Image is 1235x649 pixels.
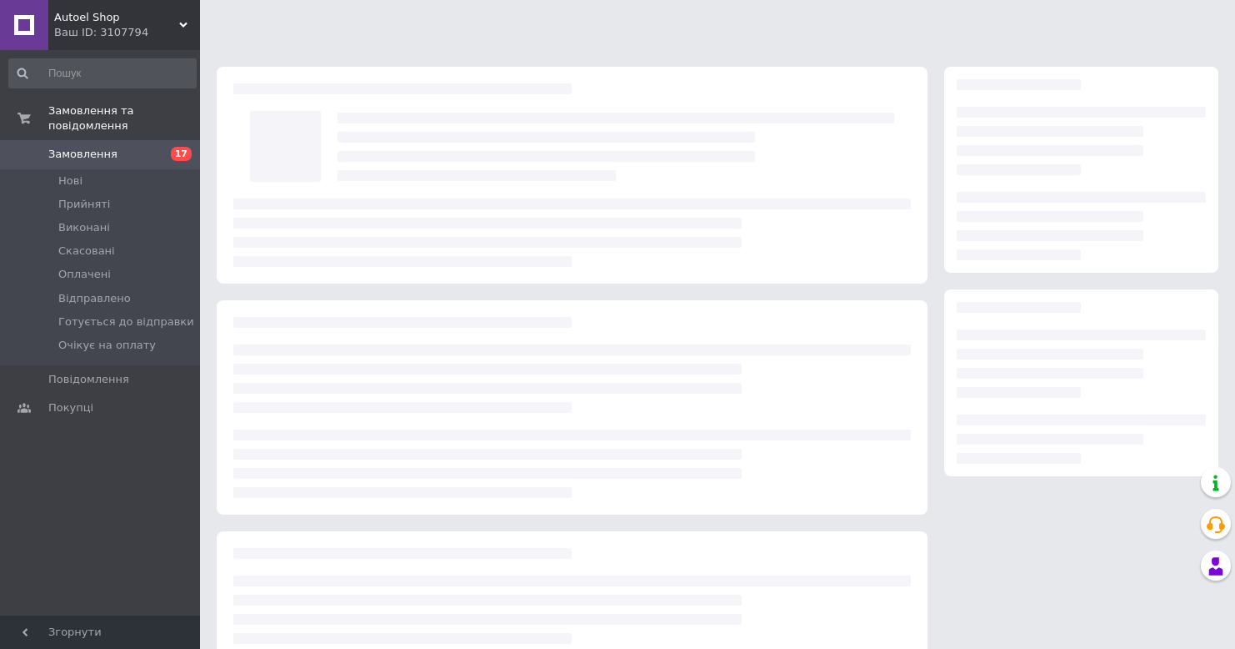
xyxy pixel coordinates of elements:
[48,103,200,133] span: Замовлення та повідомлення
[8,58,197,88] input: Пошук
[58,244,115,259] span: Скасовані
[58,314,194,330] span: Готується до відправки
[58,174,82,189] span: Нові
[48,400,93,415] span: Покупці
[58,220,110,235] span: Виконані
[48,372,129,387] span: Повідомлення
[58,267,111,282] span: Оплачені
[58,197,110,212] span: Прийняті
[48,147,117,162] span: Замовлення
[171,147,192,161] span: 17
[54,25,200,40] div: Ваш ID: 3107794
[54,10,179,25] span: Autoel Shop
[58,338,156,353] span: Очікує на оплату
[58,291,131,306] span: Відправлено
